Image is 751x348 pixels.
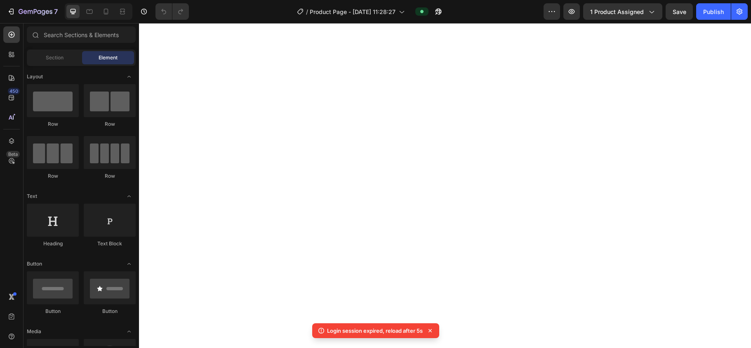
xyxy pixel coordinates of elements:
p: Login session expired, reload after 5s [327,327,423,335]
div: Button [27,308,79,315]
p: 7 [54,7,58,16]
span: Element [99,54,118,61]
div: Undo/Redo [155,3,189,20]
div: Text Block [84,240,136,247]
div: Row [84,172,136,180]
div: Row [27,172,79,180]
span: Save [673,8,686,15]
div: Publish [703,7,724,16]
div: Heading [27,240,79,247]
span: Product Page - [DATE] 11:28:27 [310,7,396,16]
div: Beta [6,151,20,158]
div: 450 [8,88,20,94]
span: Toggle open [122,257,136,270]
button: Save [666,3,693,20]
span: Toggle open [122,70,136,83]
span: Button [27,260,42,268]
span: Toggle open [122,190,136,203]
button: Publish [696,3,731,20]
button: 7 [3,3,61,20]
button: 1 product assigned [583,3,662,20]
span: Text [27,193,37,200]
span: Layout [27,73,43,80]
input: Search Sections & Elements [27,26,136,43]
span: Toggle open [122,325,136,338]
span: Media [27,328,41,335]
div: Row [84,120,136,128]
iframe: Design area [139,23,751,348]
span: Section [46,54,64,61]
span: / [306,7,308,16]
div: Row [27,120,79,128]
div: Button [84,308,136,315]
span: 1 product assigned [590,7,644,16]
